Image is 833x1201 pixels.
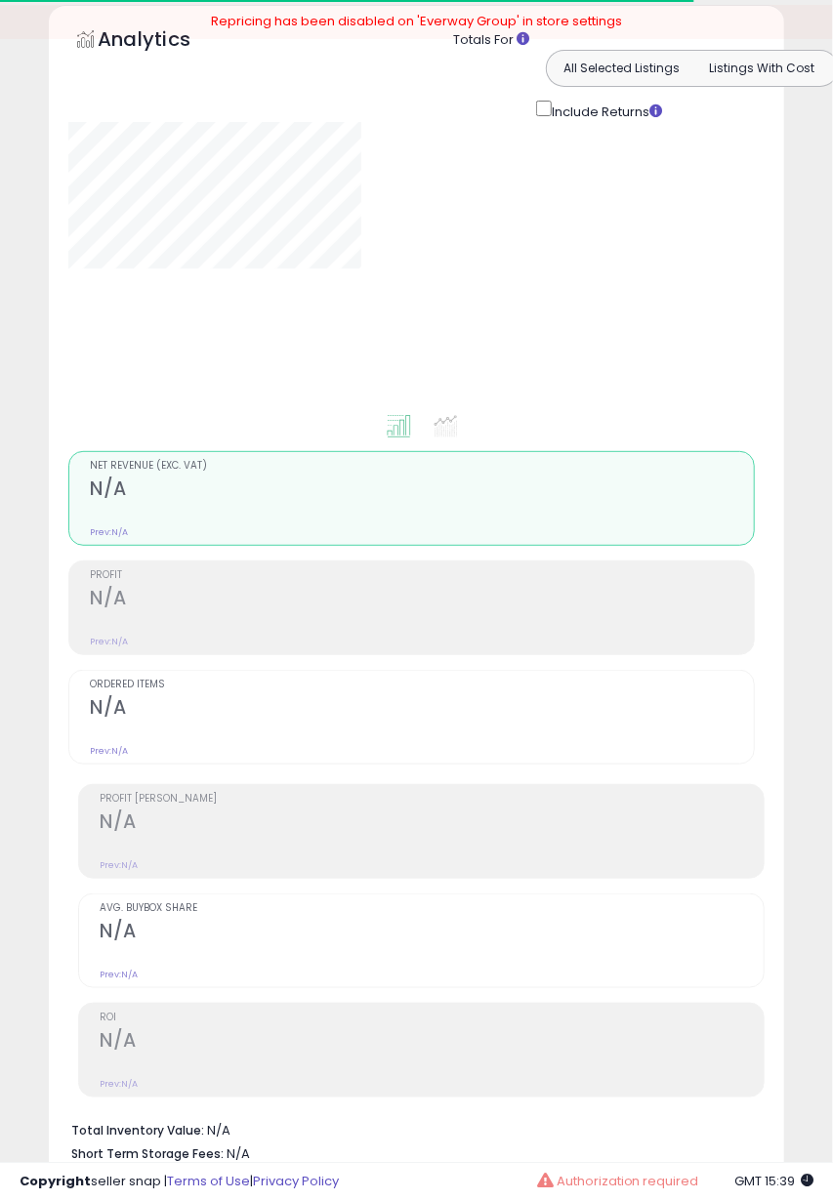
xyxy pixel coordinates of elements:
[100,920,764,946] h2: N/A
[100,810,764,837] h2: N/A
[734,1172,813,1190] span: 2025-09-8 15:39 GMT
[100,859,138,871] small: Prev: N/A
[90,636,128,647] small: Prev: N/A
[100,1029,764,1056] h2: N/A
[100,969,138,980] small: Prev: N/A
[90,526,128,538] small: Prev: N/A
[100,903,764,914] span: Avg. Buybox Share
[90,570,754,581] span: Profit
[100,1013,764,1023] span: ROI
[167,1172,250,1190] a: Terms of Use
[20,1172,91,1190] strong: Copyright
[90,680,754,690] span: Ordered Items
[20,1173,339,1191] div: seller snap | |
[90,461,754,472] span: Net Revenue (Exc. VAT)
[227,1144,250,1163] span: N/A
[90,745,128,757] small: Prev: N/A
[98,25,229,58] h5: Analytics
[71,1117,750,1140] li: N/A
[90,587,754,613] h2: N/A
[211,12,622,30] span: Repricing has been disabled on 'Everway Group' in store settings
[100,1078,138,1090] small: Prev: N/A
[71,1145,224,1162] b: Short Term Storage Fees:
[90,696,754,723] h2: N/A
[90,477,754,504] h2: N/A
[100,794,764,805] span: Profit [PERSON_NAME]
[71,1122,204,1139] b: Total Inventory Value:
[253,1172,339,1190] a: Privacy Policy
